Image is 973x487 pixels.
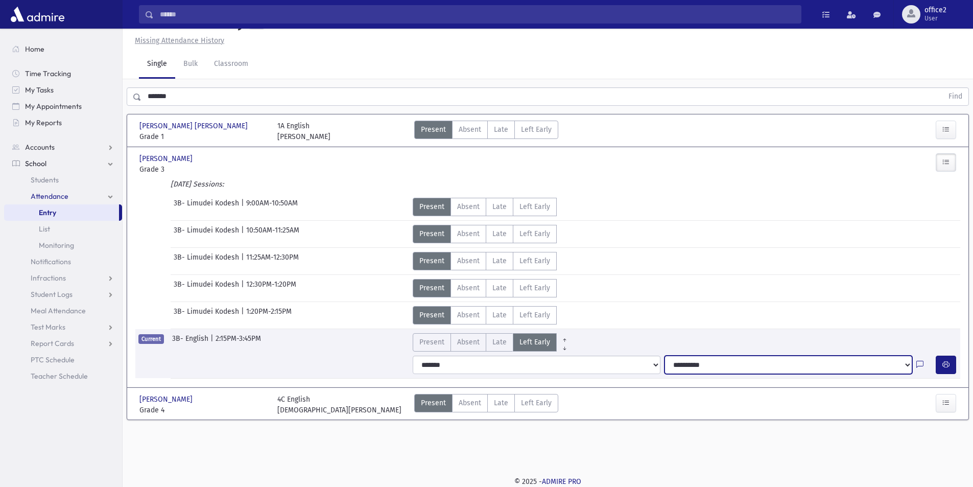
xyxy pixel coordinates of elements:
span: 11:25AM-12:30PM [246,252,299,270]
span: Infractions [31,273,66,283]
span: Home [25,44,44,54]
a: My Appointments [4,98,122,114]
span: | [241,252,246,270]
div: AttTypes [414,121,558,142]
div: 1A English [PERSON_NAME] [277,121,330,142]
span: Absent [457,283,480,293]
span: Attendance [31,192,68,201]
span: Left Early [519,310,550,320]
span: Late [492,228,507,239]
div: © 2025 - [139,476,957,487]
span: Left Early [519,283,550,293]
span: 3B- Limudei Kodesh [174,225,241,243]
span: Left Early [521,124,552,135]
span: Grade 3 [139,164,267,175]
span: Absent [459,124,481,135]
span: Absent [457,337,480,347]
div: 4C English [DEMOGRAPHIC_DATA][PERSON_NAME] [277,394,401,415]
span: [PERSON_NAME] [139,394,195,405]
span: Late [492,310,507,320]
a: Home [4,41,122,57]
a: Attendance [4,188,122,204]
a: Accounts [4,139,122,155]
span: Late [494,124,508,135]
span: Time Tracking [25,69,71,78]
a: My Tasks [4,82,122,98]
div: AttTypes [413,198,557,216]
span: 9:00AM-10:50AM [246,198,298,216]
a: School [4,155,122,172]
span: My Tasks [25,85,54,95]
a: Single [139,50,175,79]
span: 3B- Limudei Kodesh [174,198,241,216]
span: Present [421,124,446,135]
span: | [241,306,246,324]
span: 1:20PM-2:15PM [246,306,292,324]
a: Meal Attendance [4,303,122,319]
a: Student Logs [4,286,122,303]
span: Student Logs [31,290,73,299]
input: Search [154,5,801,24]
span: Current [138,334,164,344]
a: My Reports [4,114,122,131]
span: Present [419,283,444,293]
span: Left Early [521,398,552,408]
div: AttTypes [414,394,558,415]
span: | [210,333,216,352]
span: 12:30PM-1:20PM [246,279,296,297]
span: Late [494,398,508,408]
span: [PERSON_NAME] [PERSON_NAME] [139,121,250,131]
a: Report Cards [4,335,122,352]
a: Test Marks [4,319,122,335]
span: My Appointments [25,102,82,111]
span: Left Early [519,337,550,347]
span: [PERSON_NAME] [139,153,195,164]
span: Monitoring [39,241,74,250]
span: Late [492,337,507,347]
a: PTC Schedule [4,352,122,368]
span: Test Marks [31,322,65,332]
span: Left Early [519,228,550,239]
a: Missing Attendance History [131,36,224,45]
span: Left Early [519,201,550,212]
a: Bulk [175,50,206,79]
a: Monitoring [4,237,122,253]
a: Time Tracking [4,65,122,82]
span: Absent [459,398,481,408]
span: 3B- English [172,333,210,352]
span: Present [419,228,444,239]
a: Classroom [206,50,256,79]
a: Notifications [4,253,122,270]
span: Present [419,310,444,320]
a: List [4,221,122,237]
div: AttTypes [413,333,573,352]
span: Present [419,201,444,212]
span: Meal Attendance [31,306,86,315]
span: 2:15PM-3:45PM [216,333,261,352]
span: | [241,279,246,297]
span: Present [421,398,446,408]
a: All Later [557,341,573,350]
span: | [241,225,246,243]
span: PTC Schedule [31,355,75,364]
span: Report Cards [31,339,74,348]
span: Accounts [25,143,55,152]
span: Present [419,256,444,266]
a: Infractions [4,270,122,286]
div: AttTypes [413,225,557,243]
span: Late [492,283,507,293]
button: Find [942,88,968,105]
span: Left Early [519,256,550,266]
i: [DATE] Sessions: [171,180,224,189]
a: Entry [4,204,119,221]
span: Notifications [31,257,71,266]
div: AttTypes [413,279,557,297]
span: Late [492,201,507,212]
span: Grade 4 [139,405,267,415]
div: AttTypes [413,306,557,324]
span: School [25,159,46,168]
span: office2 [924,6,946,14]
span: Present [419,337,444,347]
span: List [39,224,50,234]
span: 3B- Limudei Kodesh [174,279,241,297]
